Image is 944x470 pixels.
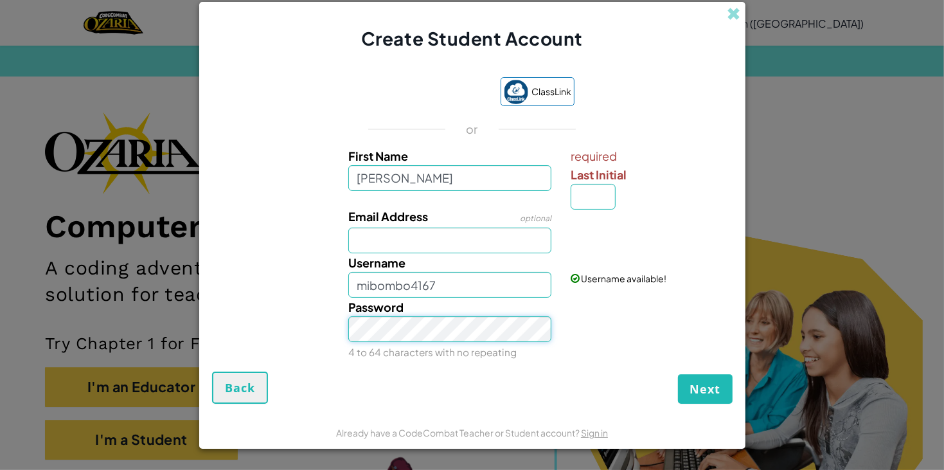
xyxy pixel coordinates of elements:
[348,300,404,314] span: Password
[336,427,581,438] span: Already have a CodeCombat Teacher or Student account?
[348,149,408,163] span: First Name
[361,27,583,50] span: Create Student Account
[690,381,720,397] span: Next
[571,167,627,182] span: Last Initial
[363,78,494,107] iframe: Sign in with Google Button
[212,372,269,404] button: Back
[581,427,608,438] a: Sign in
[520,213,551,223] span: optional
[226,380,255,395] span: Back
[348,346,517,358] small: 4 to 64 characters with no repeating
[504,80,528,104] img: classlink-logo-small.png
[531,82,571,101] span: ClassLink
[678,374,733,404] button: Next
[466,122,478,137] p: or
[571,147,729,165] span: required
[581,273,666,284] span: Username available!
[348,209,428,224] span: Email Address
[348,255,405,270] span: Username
